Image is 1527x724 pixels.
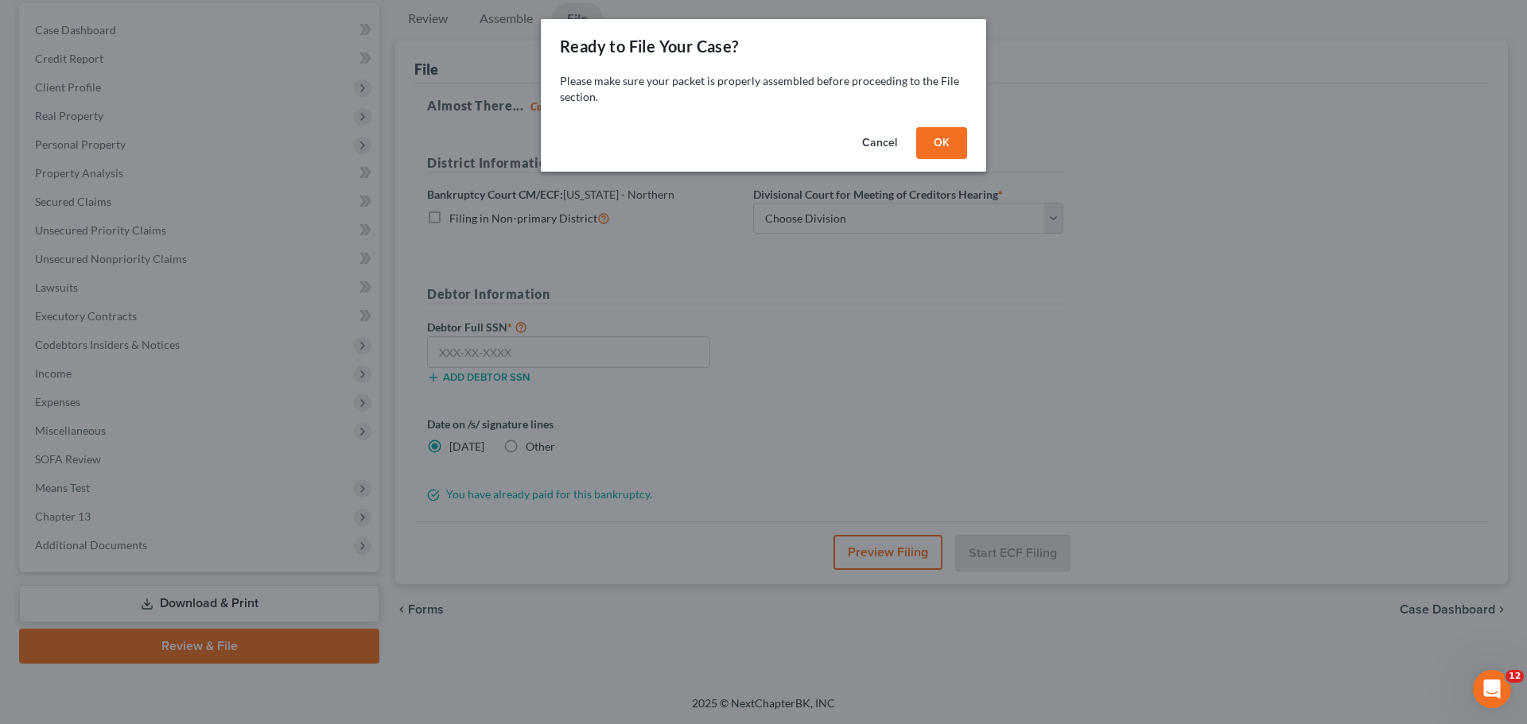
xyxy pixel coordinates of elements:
[560,35,739,57] div: Ready to File Your Case?
[916,127,967,159] button: OK
[560,73,967,105] p: Please make sure your packet is properly assembled before proceeding to the File section.
[849,127,910,159] button: Cancel
[1473,670,1511,708] iframe: Intercom live chat
[1506,670,1524,683] span: 12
